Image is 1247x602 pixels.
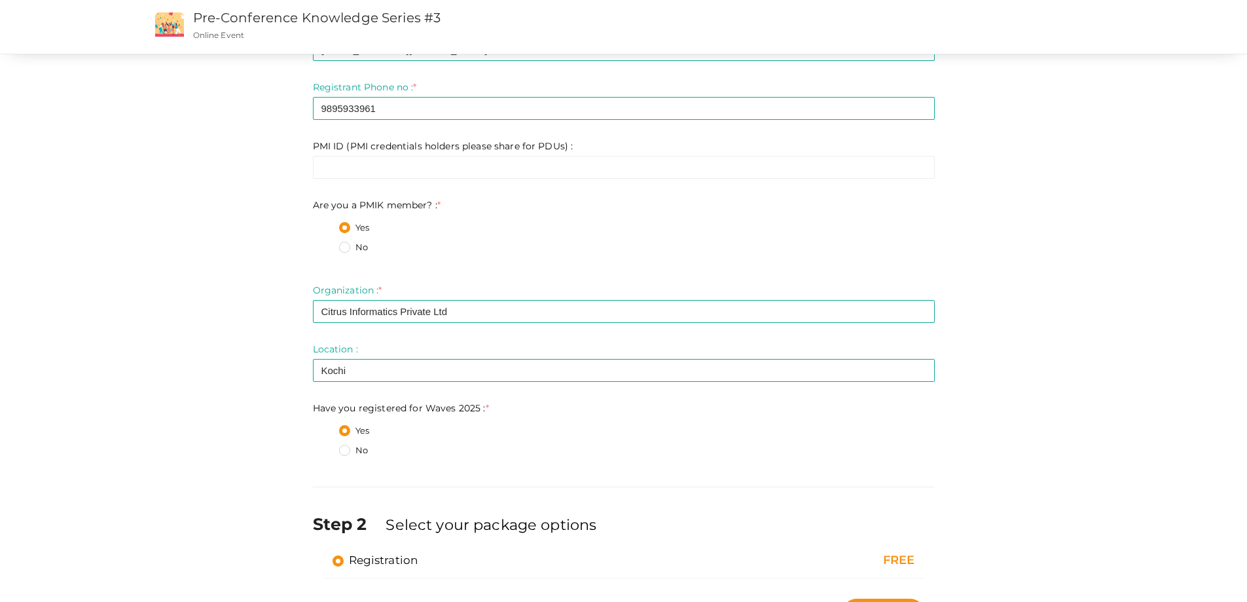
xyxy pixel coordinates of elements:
[313,198,441,212] label: Are you a PMIK member? :
[333,552,418,568] label: Registration
[386,514,596,535] label: Select your package options
[737,552,915,569] div: FREE
[339,444,368,457] label: No
[339,221,369,235] label: Yes
[193,10,441,26] a: Pre-Conference Knowledge Series #3
[313,512,384,536] label: Step 2
[313,402,489,415] label: Have you registered for Waves 2025 :
[155,12,184,37] img: event2.png
[313,284,382,297] label: Organization :
[313,81,417,94] label: Registrant Phone no :
[339,424,369,438] label: Yes
[313,140,573,153] label: PMI ID (PMI credentials holders please share for PDUs) :
[339,241,368,254] label: No
[313,343,358,356] label: Location :
[313,97,935,120] input: Enter registrant phone no here.
[193,29,817,41] p: Online Event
